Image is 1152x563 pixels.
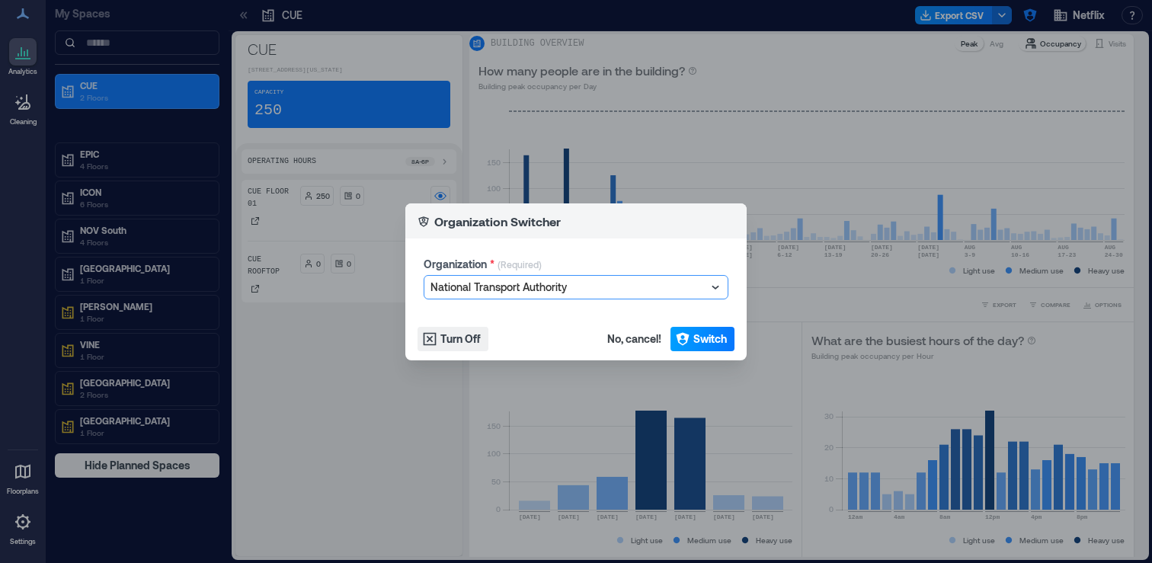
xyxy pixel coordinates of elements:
[440,331,481,347] span: Turn Off
[603,327,666,351] button: No, cancel!
[607,331,661,347] span: No, cancel!
[418,327,488,351] button: Turn Off
[693,331,727,347] span: Switch
[424,257,494,272] label: Organization
[670,327,734,351] button: Switch
[434,213,561,231] p: Organization Switcher
[498,258,542,275] p: (Required)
